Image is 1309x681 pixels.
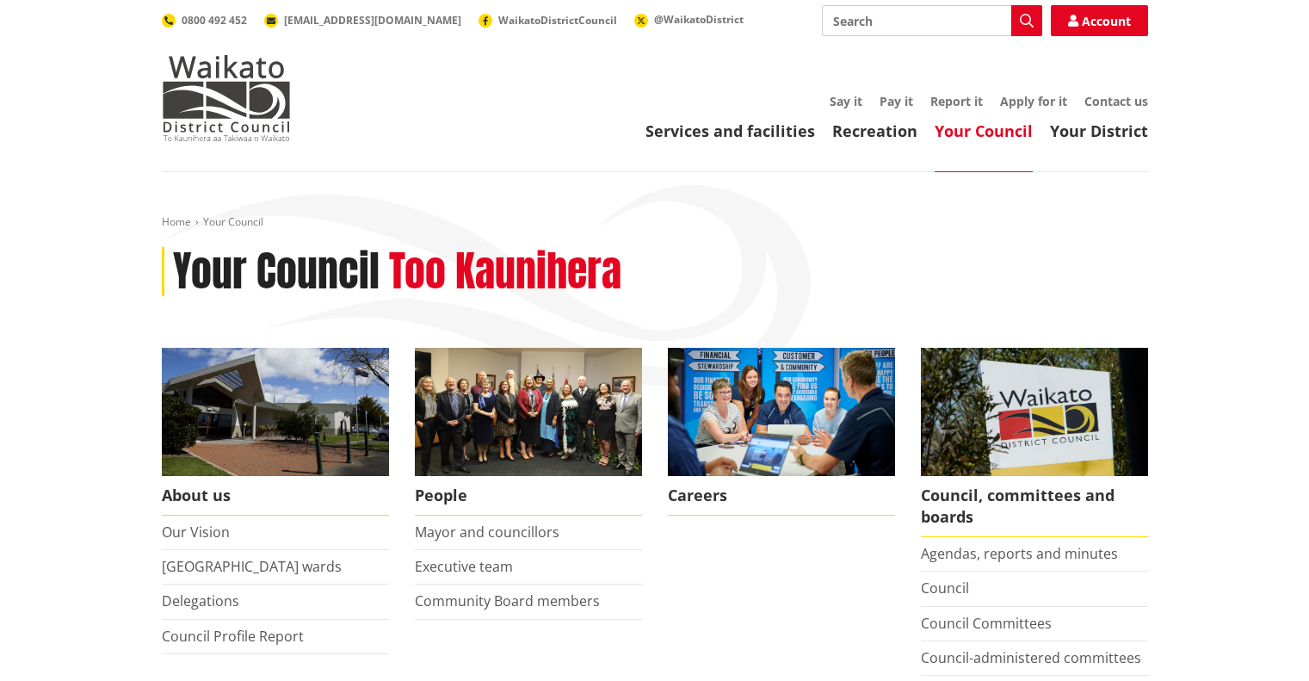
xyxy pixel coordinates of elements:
a: Say it [830,93,862,109]
a: Council Profile Report [162,627,304,646]
a: Contact us [1084,93,1148,109]
a: Community Board members [415,591,600,610]
a: WaikatoDistrictCouncil [479,13,617,28]
nav: breadcrumb [162,215,1148,230]
a: Careers [668,348,895,516]
a: Recreation [832,121,917,141]
a: Delegations [162,591,239,610]
a: Council [921,579,969,597]
a: Council Committees [921,614,1052,633]
a: Pay it [880,93,913,109]
span: WaikatoDistrictCouncil [498,13,617,28]
input: Search input [822,5,1042,36]
img: WDC Building 0015 [162,348,389,476]
img: 2022 Council [415,348,642,476]
h2: Too Kaunihera [389,247,621,297]
a: Apply for it [1000,93,1067,109]
a: 0800 492 452 [162,13,247,28]
a: Council-administered committees [921,648,1141,667]
span: @WaikatoDistrict [654,12,744,27]
a: Mayor and councillors [415,523,559,542]
a: Executive team [415,557,513,576]
img: Waikato District Council - Te Kaunihera aa Takiwaa o Waikato [162,55,291,141]
span: 0800 492 452 [182,13,247,28]
a: Our Vision [162,523,230,542]
a: Agendas, reports and minutes [921,544,1118,563]
a: @WaikatoDistrict [634,12,744,27]
a: 2022 Council People [415,348,642,516]
a: Waikato-District-Council-sign Council, committees and boards [921,348,1148,537]
h1: Your Council [173,247,380,297]
span: Careers [668,476,895,516]
a: [GEOGRAPHIC_DATA] wards [162,557,342,576]
a: Your Council [935,121,1033,141]
a: WDC Building 0015 About us [162,348,389,516]
span: Your Council [203,214,263,229]
a: [EMAIL_ADDRESS][DOMAIN_NAME] [264,13,461,28]
span: Council, committees and boards [921,476,1148,537]
span: About us [162,476,389,516]
a: Home [162,214,191,229]
span: People [415,476,642,516]
a: Services and facilities [645,121,815,141]
img: Waikato-District-Council-sign [921,348,1148,476]
span: [EMAIL_ADDRESS][DOMAIN_NAME] [284,13,461,28]
a: Your District [1050,121,1148,141]
img: Office staff in meeting - Career page [668,348,895,476]
a: Report it [930,93,983,109]
a: Account [1051,5,1148,36]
